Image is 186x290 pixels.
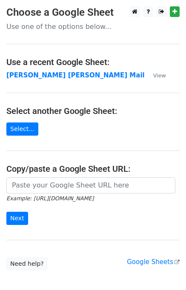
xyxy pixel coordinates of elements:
[6,106,180,116] h4: Select another Google Sheet:
[153,72,166,79] small: View
[6,57,180,67] h4: Use a recent Google Sheet:
[145,71,166,79] a: View
[6,71,145,79] a: [PERSON_NAME] [PERSON_NAME] Mail
[6,122,38,136] a: Select...
[6,257,48,270] a: Need help?
[6,6,180,19] h3: Choose a Google Sheet
[6,22,180,31] p: Use one of the options below...
[6,177,175,193] input: Paste your Google Sheet URL here
[6,195,94,202] small: Example: [URL][DOMAIN_NAME]
[6,212,28,225] input: Next
[6,164,180,174] h4: Copy/paste a Google Sheet URL:
[127,258,180,266] a: Google Sheets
